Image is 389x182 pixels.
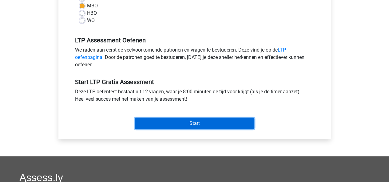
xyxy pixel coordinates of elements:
h5: LTP Assessment Oefenen [75,37,314,44]
div: Deze LTP oefentest bestaat uit 12 vragen, waar je 8:00 minuten de tijd voor krijgt (als je de tim... [70,88,319,105]
label: HBO [87,10,97,17]
label: MBO [87,2,98,10]
label: WO [87,17,95,24]
h5: Start LTP Gratis Assessment [75,78,314,86]
div: We raden aan eerst de veelvoorkomende patronen en vragen te bestuderen. Deze vind je op de . Door... [70,46,319,71]
input: Start [135,118,254,129]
